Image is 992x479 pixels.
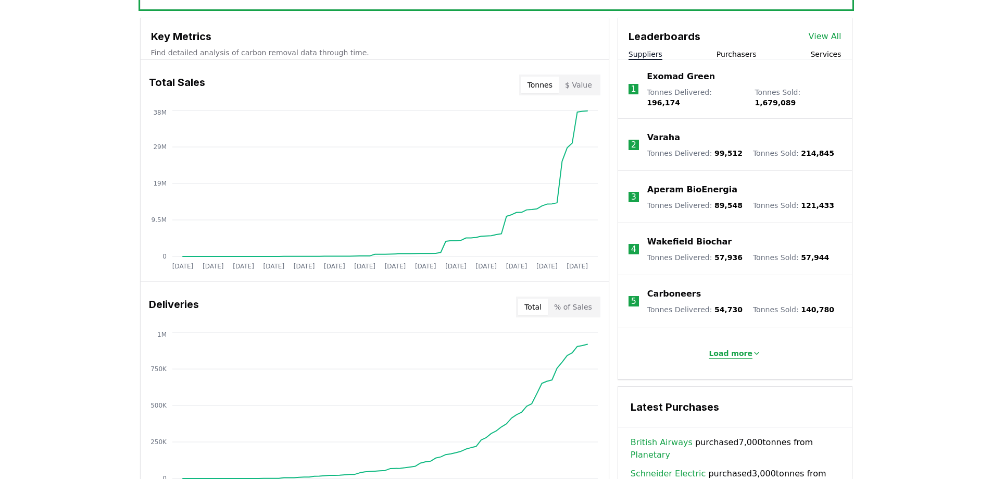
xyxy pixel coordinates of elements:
tspan: [DATE] [567,263,588,270]
tspan: [DATE] [324,263,345,270]
h3: Key Metrics [151,29,598,44]
p: 5 [631,295,636,308]
p: Tonnes Sold : [753,304,834,315]
p: 4 [631,243,636,255]
p: Tonnes Delivered : [647,304,743,315]
h3: Total Sales [149,75,205,95]
h3: Latest Purchases [631,399,839,415]
p: 1 [631,83,636,95]
tspan: [DATE] [536,263,558,270]
tspan: [DATE] [415,263,436,270]
button: $ Value [559,77,598,93]
a: British Airways [631,436,693,449]
span: 196,174 [647,99,680,107]
p: Tonnes Sold : [753,252,829,263]
p: Tonnes Delivered : [647,252,743,263]
p: Tonnes Delivered : [647,87,744,108]
a: Aperam BioEnergia [647,183,737,196]
tspan: 1M [157,331,167,338]
a: View All [809,30,842,43]
span: purchased 7,000 tonnes from [631,436,839,461]
button: Tonnes [521,77,559,93]
tspan: [DATE] [263,263,284,270]
tspan: [DATE] [172,263,193,270]
span: 57,936 [714,253,743,262]
tspan: 19M [153,180,167,187]
button: % of Sales [548,299,598,315]
tspan: [DATE] [233,263,254,270]
button: Purchasers [717,49,757,59]
a: Carboneers [647,288,701,300]
tspan: [DATE] [293,263,315,270]
tspan: 9.5M [151,216,166,224]
tspan: [DATE] [445,263,467,270]
p: Tonnes Sold : [755,87,841,108]
p: Tonnes Sold : [753,200,834,211]
button: Suppliers [629,49,662,59]
tspan: [DATE] [384,263,406,270]
h3: Leaderboards [629,29,700,44]
p: Tonnes Sold : [753,148,834,158]
tspan: [DATE] [354,263,375,270]
span: 121,433 [801,201,834,210]
a: Varaha [647,131,680,144]
p: Tonnes Delivered : [647,148,743,158]
span: 214,845 [801,149,834,157]
a: Wakefield Biochar [647,236,732,248]
p: Find detailed analysis of carbon removal data through time. [151,47,598,58]
span: 99,512 [714,149,743,157]
span: 1,679,089 [755,99,796,107]
h3: Deliveries [149,297,199,317]
span: 54,730 [714,305,743,314]
button: Services [810,49,841,59]
p: 3 [631,191,636,203]
p: 2 [631,139,636,151]
tspan: 0 [162,253,167,260]
button: Total [518,299,548,315]
tspan: 38M [153,109,167,116]
tspan: 250K [150,438,167,446]
a: Exomad Green [647,70,715,83]
a: Planetary [631,449,670,461]
p: Load more [709,348,752,359]
tspan: 500K [150,402,167,409]
tspan: 29M [153,143,167,151]
button: Load more [700,343,769,364]
span: 89,548 [714,201,743,210]
span: 140,780 [801,305,834,314]
tspan: 750K [150,365,167,373]
span: 57,944 [801,253,829,262]
tspan: [DATE] [202,263,223,270]
tspan: [DATE] [506,263,527,270]
tspan: [DATE] [475,263,497,270]
p: Tonnes Delivered : [647,200,743,211]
